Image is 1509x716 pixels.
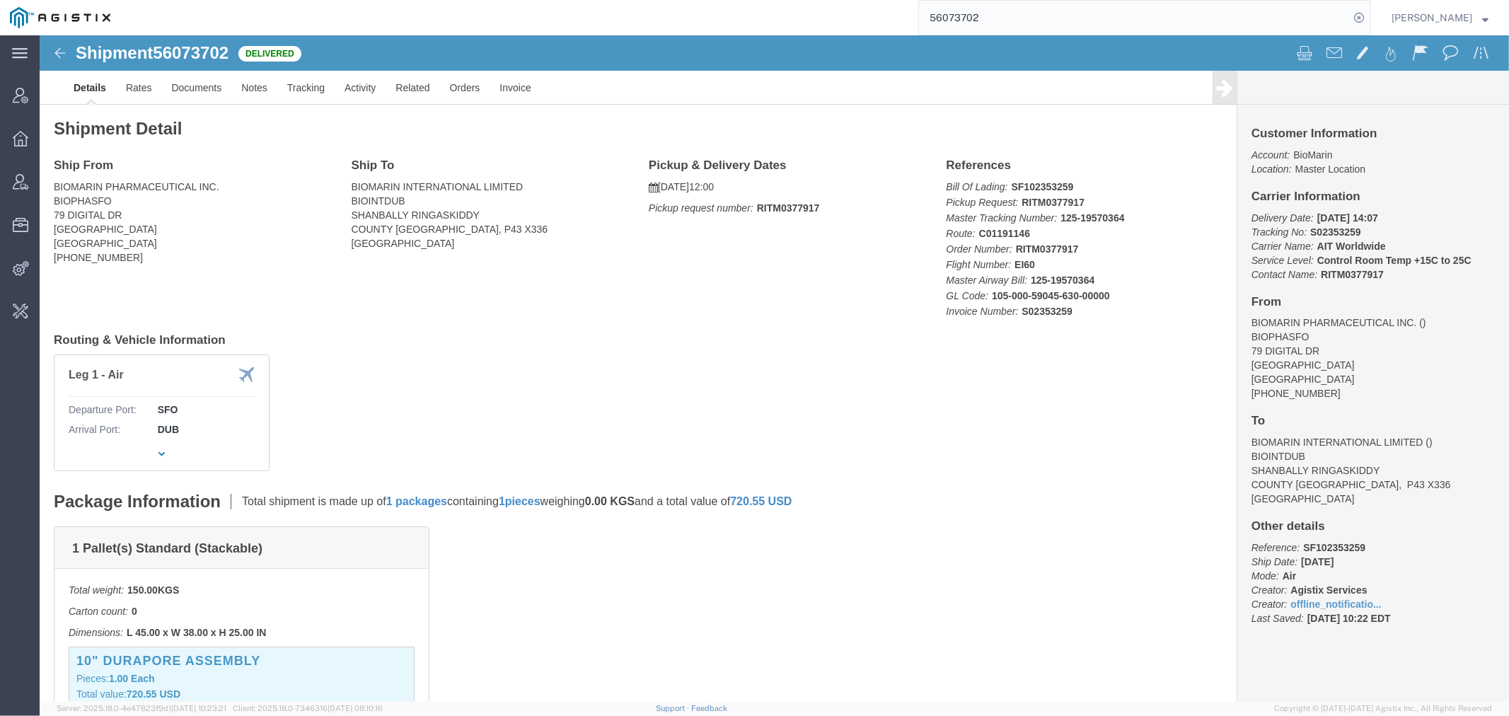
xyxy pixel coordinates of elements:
img: logo [10,7,110,28]
span: Copyright © [DATE]-[DATE] Agistix Inc., All Rights Reserved [1274,703,1492,715]
span: Server: 2025.18.0-4e47823f9d1 [57,704,226,712]
span: Client: 2025.18.0-7346316 [233,704,383,712]
a: Feedback [691,704,727,712]
input: Search for shipment number, reference number [919,1,1349,35]
span: [DATE] 08:10:16 [328,704,383,712]
span: [DATE] 10:23:21 [171,704,226,712]
a: Support [656,704,691,712]
button: [PERSON_NAME] [1391,9,1489,26]
span: Carrie Virgilio [1392,10,1472,25]
iframe: FS Legacy Container [40,35,1509,701]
